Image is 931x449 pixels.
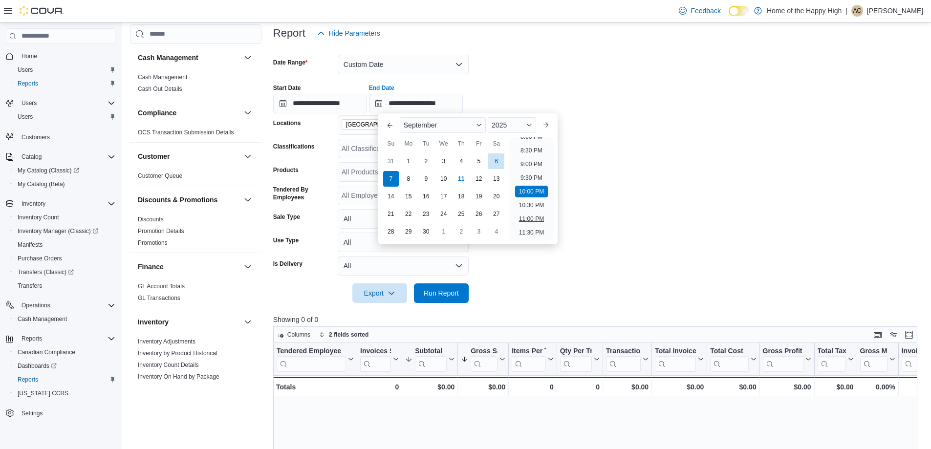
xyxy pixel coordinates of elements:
button: Canadian Compliance [10,345,119,359]
li: 9:00 PM [517,158,546,170]
a: Dashboards [10,359,119,373]
h3: Customer [138,151,170,161]
div: day-19 [471,189,487,204]
button: Users [10,110,119,124]
span: Transfers [14,280,115,292]
span: Manifests [14,239,115,251]
button: Cash Management [242,52,254,64]
span: Discounts [138,215,164,223]
button: Tendered Employee [277,347,354,372]
label: Is Delivery [273,260,303,268]
button: Discounts & Promotions [242,194,254,206]
div: day-25 [454,206,469,222]
input: Dark Mode [729,6,749,16]
span: Run Report [424,288,459,298]
button: Compliance [242,107,254,119]
a: Customer Queue [138,172,182,179]
span: GL Transactions [138,294,180,302]
span: Transfers (Classic) [18,268,74,276]
div: Subtotal [415,347,447,372]
div: Su [383,136,399,151]
div: day-2 [418,153,434,169]
a: Discounts [138,216,164,223]
button: Total Invoiced [655,347,704,372]
p: Showing 0 of 0 [273,315,924,324]
span: Cash Management [14,313,115,325]
div: Gross Sales [471,347,498,356]
a: Transfers (Classic) [10,265,119,279]
span: Transfers (Classic) [14,266,115,278]
div: day-9 [418,171,434,187]
span: Cash Management [138,73,187,81]
a: My Catalog (Classic) [10,164,119,177]
a: OCS Transaction Submission Details [138,129,234,136]
p: | [845,5,847,17]
div: $0.00 [405,381,455,393]
p: [PERSON_NAME] [867,5,923,17]
h3: Inventory [138,317,169,327]
div: Transaction Average [606,347,641,372]
li: 11:30 PM [515,227,548,238]
span: My Catalog (Beta) [14,178,115,190]
a: Reports [14,78,42,89]
div: Total Cost [710,347,748,356]
div: day-1 [436,224,452,239]
a: Inventory Count [14,212,63,223]
div: Items Per Transaction [512,347,546,356]
button: Reports [10,373,119,386]
span: Home [22,52,37,60]
span: Customers [22,133,50,141]
div: Sa [489,136,504,151]
button: Users [10,63,119,77]
div: Tendered Employee [277,347,346,356]
button: Purchase Orders [10,252,119,265]
div: Gross Profit [762,347,803,356]
div: day-22 [401,206,416,222]
div: day-30 [418,224,434,239]
div: September, 2025 [382,152,505,240]
button: Customer [138,151,240,161]
button: Subtotal [405,347,455,372]
button: Inventory [138,317,240,327]
span: Inventory Count [14,212,115,223]
div: Transaction Average [606,347,641,356]
span: Inventory Count Details [138,361,199,369]
span: Canadian Compliance [18,348,75,356]
a: Manifests [14,239,46,251]
button: Transaction Average [606,347,649,372]
div: day-3 [436,153,452,169]
div: day-13 [489,171,504,187]
div: Invoices Sold [360,347,391,372]
span: Users [18,66,33,74]
label: Locations [273,119,301,127]
div: $0.00 [606,381,649,393]
div: 0.00% [860,381,895,393]
a: Settings [18,407,46,419]
div: Gross Margin [860,347,887,356]
span: Operations [18,299,115,311]
span: Catalog [18,151,115,163]
span: Customers [18,130,115,143]
a: Promotion Details [138,228,184,235]
div: 0 [560,381,599,393]
button: All [338,233,469,252]
span: Operations [22,301,50,309]
div: Abigail Chapella [851,5,863,17]
h3: Finance [138,262,164,272]
button: Transfers [10,279,119,293]
div: Gross Sales [471,347,498,372]
span: Manifests [18,241,43,249]
div: Gross Profit [762,347,803,372]
div: We [436,136,452,151]
button: Display options [888,329,899,341]
div: Discounts & Promotions [130,214,261,253]
div: day-4 [454,153,469,169]
button: Gross Margin [860,347,895,372]
button: Inventory [18,198,49,210]
a: Inventory Adjustments [138,338,195,345]
button: Operations [2,299,119,312]
span: Users [14,111,115,123]
a: Promotions [138,239,168,246]
div: Gross Margin [860,347,887,372]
